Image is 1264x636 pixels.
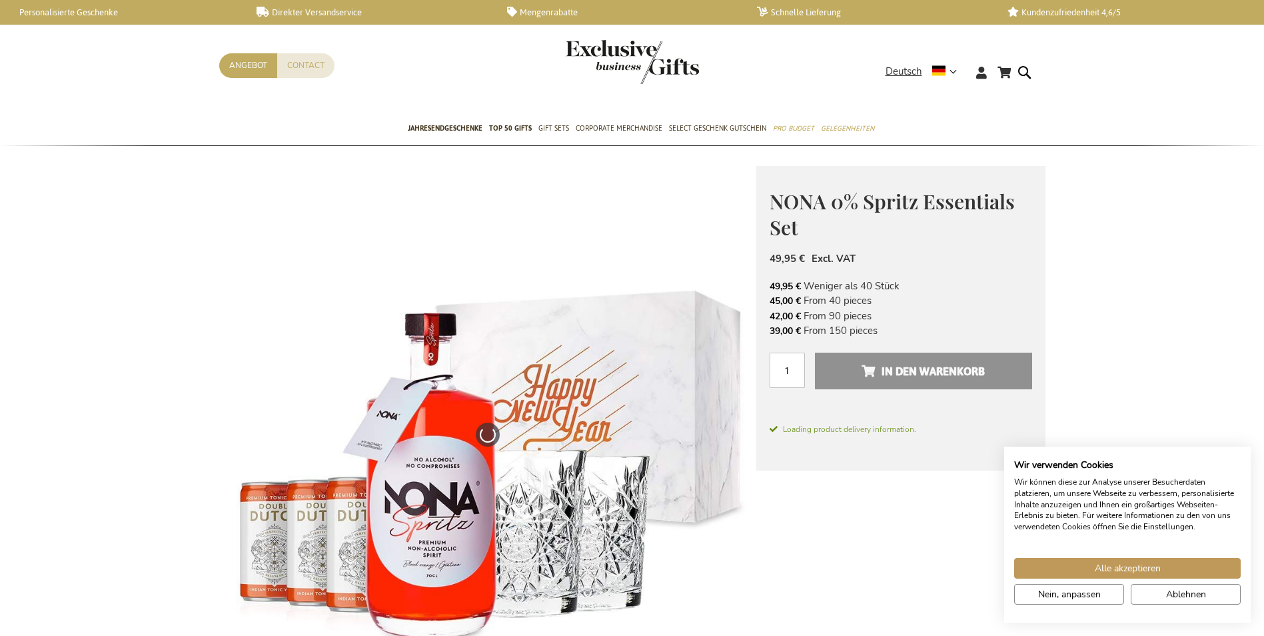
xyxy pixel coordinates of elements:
[669,121,766,135] span: Select Geschenk Gutschein
[770,279,1032,293] li: Weniger als 40 Stück
[1131,584,1241,605] button: Alle verweigern cookies
[1166,587,1206,601] span: Ablehnen
[566,40,699,84] img: Exclusive Business gifts logo
[489,113,532,146] a: TOP 50 Gifts
[770,295,801,307] span: 45,00 €
[566,40,632,84] a: store logo
[219,53,277,78] a: Angebot
[773,113,814,146] a: Pro Budget
[886,64,922,79] span: Deutsch
[7,7,235,18] a: Personalisierte Geschenke
[576,113,662,146] a: Corporate Merchandise
[489,121,532,135] span: TOP 50 Gifts
[1007,7,1236,18] a: Kundenzufriedenheit 4,6/5
[538,121,569,135] span: Gift Sets
[770,252,805,265] span: 49,95 €
[669,113,766,146] a: Select Geschenk Gutschein
[821,121,874,135] span: Gelegenheiten
[1014,459,1241,471] h2: Wir verwenden Cookies
[1038,587,1101,601] span: Nein, anpassen
[1014,477,1241,533] p: Wir können diese zur Analyse unserer Besucherdaten platzieren, um unsere Webseite zu verbessern, ...
[507,7,736,18] a: Mengenrabatte
[770,353,805,388] input: Menge
[770,293,1032,308] li: From 40 pieces
[770,188,1015,241] span: NONA 0% Spritz Essentials Set
[770,325,801,337] span: 39,00 €
[770,423,1032,435] span: Loading product delivery information.
[770,310,801,323] span: 42,00 €
[277,53,334,78] a: Contact
[770,280,801,293] span: 49,95 €
[408,121,482,135] span: Jahresendgeschenke
[1014,584,1124,605] button: cookie Einstellungen anpassen
[773,121,814,135] span: Pro Budget
[757,7,985,18] a: Schnelle Lieferung
[1095,561,1161,575] span: Alle akzeptieren
[576,121,662,135] span: Corporate Merchandise
[770,309,1032,323] li: From 90 pieces
[538,113,569,146] a: Gift Sets
[770,323,1032,338] li: From 150 pieces
[812,252,856,265] span: Excl. VAT
[821,113,874,146] a: Gelegenheiten
[1014,558,1241,579] button: Akzeptieren Sie alle cookies
[257,7,485,18] a: Direkter Versandservice
[408,113,482,146] a: Jahresendgeschenke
